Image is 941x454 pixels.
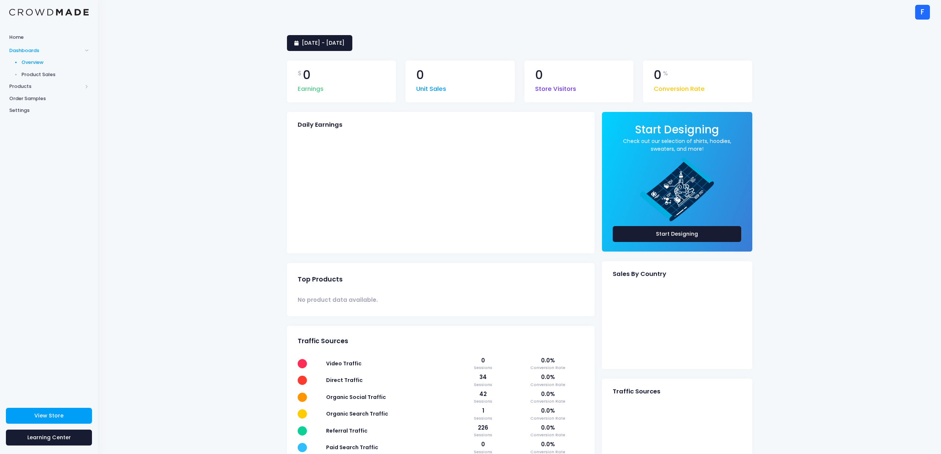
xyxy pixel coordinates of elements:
[9,95,89,102] span: Order Samples
[613,388,660,395] span: Traffic Sources
[462,398,504,404] span: Sessions
[9,83,82,90] span: Products
[416,81,446,94] span: Unit Sales
[6,408,92,424] a: View Store
[21,71,89,78] span: Product Sales
[462,382,504,388] span: Sessions
[298,81,324,94] span: Earnings
[512,407,584,415] span: 0.0%
[915,5,930,20] div: F
[512,382,584,388] span: Conversion Rate
[326,410,388,417] span: Organic Search Traffic
[9,34,89,41] span: Home
[462,415,504,421] span: Sessions
[303,69,311,81] span: 0
[287,35,352,51] a: [DATE] - [DATE]
[635,122,719,137] span: Start Designing
[462,440,504,448] span: 0
[326,444,378,451] span: Paid Search Traffic
[462,365,504,371] span: Sessions
[613,226,742,242] a: Start Designing
[512,432,584,438] span: Conversion Rate
[512,373,584,381] span: 0.0%
[512,390,584,398] span: 0.0%
[654,69,661,81] span: 0
[462,432,504,438] span: Sessions
[535,81,576,94] span: Store Visitors
[298,121,342,129] span: Daily Earnings
[6,430,92,446] a: Learning Center
[535,69,543,81] span: 0
[512,356,584,365] span: 0.0%
[462,373,504,381] span: 34
[663,69,668,78] span: %
[462,390,504,398] span: 42
[635,128,719,135] a: Start Designing
[9,9,89,16] img: Logo
[34,412,64,419] span: View Store
[462,407,504,415] span: 1
[9,47,82,54] span: Dashboards
[298,296,378,304] span: No product data available.
[462,424,504,432] span: 226
[613,137,742,153] a: Check out our selection of shirts, hoodies, sweaters, and more!
[326,393,386,401] span: Organic Social Traffic
[654,81,705,94] span: Conversion Rate
[613,270,666,278] span: Sales By Country
[326,360,362,367] span: Video Traffic
[298,276,343,283] span: Top Products
[27,434,71,441] span: Learning Center
[298,69,302,78] span: $
[512,415,584,421] span: Conversion Rate
[512,424,584,432] span: 0.0%
[302,39,345,47] span: [DATE] - [DATE]
[9,107,89,114] span: Settings
[21,59,89,66] span: Overview
[512,440,584,448] span: 0.0%
[326,376,363,384] span: Direct Traffic
[326,427,367,434] span: Referral Traffic
[512,398,584,404] span: Conversion Rate
[298,337,348,345] span: Traffic Sources
[416,69,424,81] span: 0
[512,365,584,371] span: Conversion Rate
[462,356,504,365] span: 0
